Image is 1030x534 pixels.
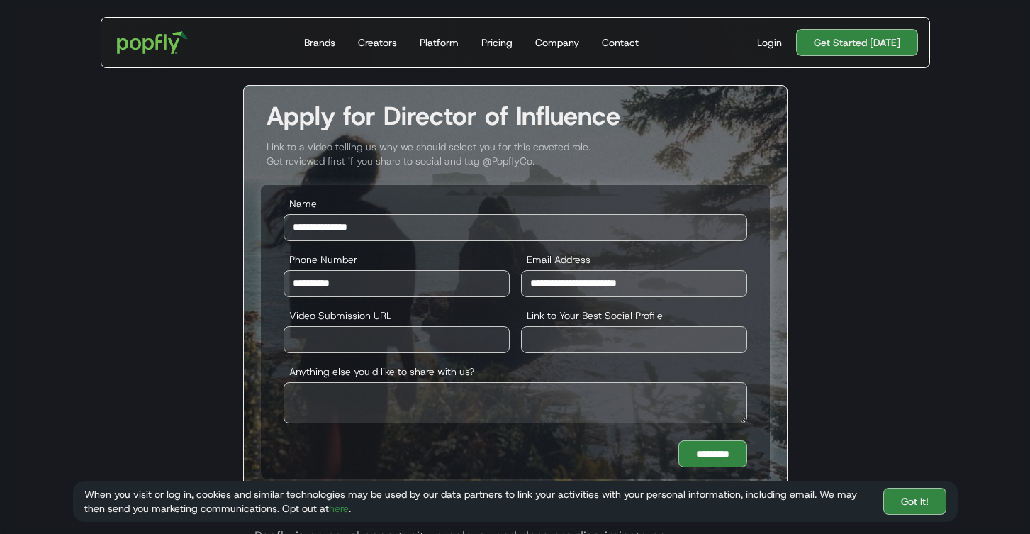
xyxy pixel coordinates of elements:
[796,29,918,56] a: Get Started [DATE]
[284,252,510,267] label: Phone Number
[298,18,341,67] a: Brands
[261,185,770,479] form: Director of Influence Application
[358,35,397,50] div: Creators
[757,35,782,50] div: Login
[414,18,464,67] a: Platform
[883,488,946,515] a: Got It!
[284,308,510,323] label: Video Submission URL
[530,18,585,67] a: Company
[596,18,644,67] a: Contact
[329,502,349,515] a: here
[602,35,639,50] div: Contact
[352,18,403,67] a: Creators
[84,487,872,516] div: When you visit or log in, cookies and similar technologies may be used by our data partners to li...
[481,35,513,50] div: Pricing
[521,308,747,323] label: Link to Your Best Social Profile
[521,252,747,267] label: Email Address
[751,35,788,50] a: Login
[284,365,747,379] label: Anything else you'd like to share with us?
[244,140,787,168] div: Link to a video telling us why we should select you for this coveted role. Get reviewed first if ...
[535,35,579,50] div: Company
[284,196,747,211] label: Name
[304,35,335,50] div: Brands
[476,18,518,67] a: Pricing
[107,21,198,64] a: home
[267,99,620,133] strong: Apply for Director of Influence
[420,35,459,50] div: Platform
